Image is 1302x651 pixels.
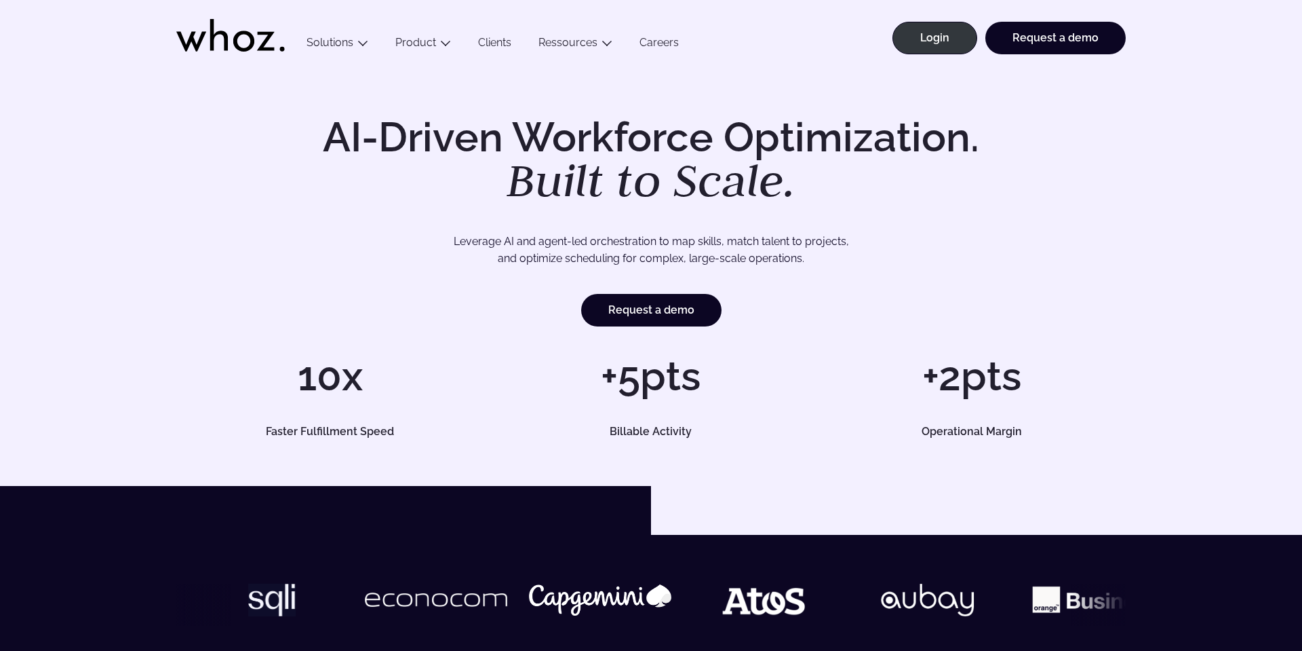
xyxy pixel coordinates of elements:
[382,36,465,54] button: Product
[192,426,469,437] h5: Faster Fulfillment Speed
[465,36,525,54] a: Clients
[985,22,1126,54] a: Request a demo
[224,233,1078,267] p: Leverage AI and agent-led orchestration to map skills, match talent to projects, and optimize sch...
[818,356,1126,396] h1: +2pts
[833,426,1110,437] h5: Operational Margin
[525,36,626,54] button: Ressources
[395,36,436,49] a: Product
[581,294,722,327] a: Request a demo
[497,356,804,396] h1: +5pts
[626,36,692,54] a: Careers
[538,36,597,49] a: Ressources
[293,36,382,54] button: Solutions
[513,426,789,437] h5: Billable Activity
[892,22,977,54] a: Login
[176,356,484,396] h1: 10x
[304,117,998,204] h1: AI-Driven Workforce Optimization.
[507,150,795,210] em: Built to Scale.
